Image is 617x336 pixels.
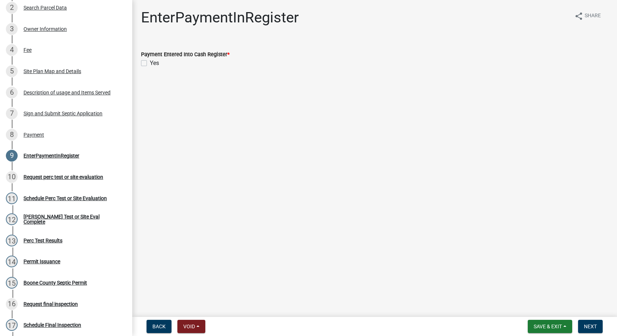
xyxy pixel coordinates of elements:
[24,280,87,285] div: Boone County Septic Permit
[584,324,597,329] span: Next
[6,213,18,225] div: 12
[177,320,205,333] button: Void
[6,235,18,246] div: 13
[574,12,583,21] i: share
[6,171,18,183] div: 10
[24,5,67,10] div: Search Parcel Data
[24,90,111,95] div: Description of usage and Items Served
[150,59,159,68] label: Yes
[6,23,18,35] div: 3
[24,132,44,137] div: Payment
[24,26,67,32] div: Owner Information
[6,2,18,14] div: 2
[6,256,18,267] div: 14
[528,320,572,333] button: Save & Exit
[534,324,562,329] span: Save & Exit
[24,153,79,158] div: EnterPaymentInRegister
[152,324,166,329] span: Back
[24,174,103,180] div: Request perc test or site evaluation
[24,69,81,74] div: Site Plan Map and Details
[569,9,607,23] button: shareShare
[141,9,299,26] h1: EnterPaymentInRegister
[141,52,230,57] label: Payment Entered Into Cash Register
[24,238,62,243] div: Perc Test Results
[6,298,18,310] div: 16
[24,322,81,328] div: Schedule Final Inspection
[6,87,18,98] div: 6
[578,320,603,333] button: Next
[24,47,32,53] div: Fee
[6,108,18,119] div: 7
[24,301,78,307] div: Request final inspection
[6,129,18,141] div: 8
[585,12,601,21] span: Share
[6,150,18,162] div: 9
[6,65,18,77] div: 5
[24,111,102,116] div: Sign and Submit Septic Application
[6,192,18,204] div: 11
[24,259,60,264] div: Permit Issuance
[24,214,120,224] div: [PERSON_NAME] Test or Site Eval Complete
[183,324,195,329] span: Void
[24,196,107,201] div: Schedule Perc Test or Site Evaluation
[6,319,18,331] div: 17
[147,320,172,333] button: Back
[6,44,18,56] div: 4
[6,277,18,289] div: 15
